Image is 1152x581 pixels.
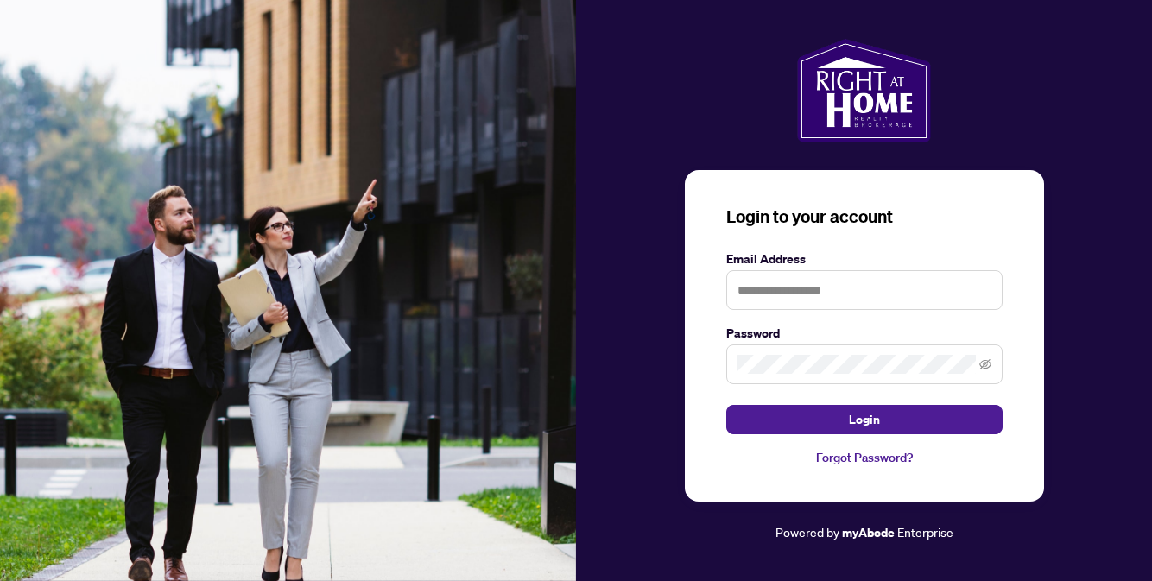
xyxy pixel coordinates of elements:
a: Forgot Password? [726,448,1003,467]
span: eye-invisible [979,358,991,370]
h3: Login to your account [726,205,1003,229]
button: Login [726,405,1003,434]
span: Powered by [775,524,839,540]
a: myAbode [842,523,895,542]
img: ma-logo [797,39,931,142]
label: Email Address [726,249,1003,268]
label: Password [726,324,1003,343]
span: Login [849,406,880,433]
span: Enterprise [897,524,953,540]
